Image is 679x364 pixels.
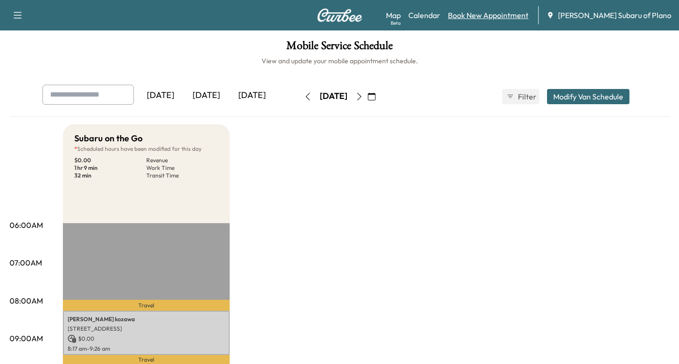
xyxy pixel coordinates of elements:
[10,219,43,231] p: 06:00AM
[183,85,229,107] div: [DATE]
[386,10,401,21] a: MapBeta
[408,10,440,21] a: Calendar
[558,10,671,21] span: [PERSON_NAME] Subaru of Plano
[317,9,363,22] img: Curbee Logo
[68,325,225,333] p: [STREET_ADDRESS]
[146,164,218,172] p: Work Time
[229,85,275,107] div: [DATE]
[74,157,146,164] p: $ 0.00
[10,56,669,66] h6: View and update your mobile appointment schedule.
[74,172,146,179] p: 32 min
[68,334,225,343] p: $ 0.00
[518,91,535,102] span: Filter
[10,40,669,56] h1: Mobile Service Schedule
[74,132,142,145] h5: Subaru on the Go
[320,90,347,102] div: [DATE]
[10,257,42,268] p: 07:00AM
[502,89,539,104] button: Filter
[448,10,528,21] a: Book New Appointment
[547,89,629,104] button: Modify Van Schedule
[74,145,218,153] p: Scheduled hours have been modified for this day
[10,333,43,344] p: 09:00AM
[10,295,43,306] p: 08:00AM
[146,172,218,179] p: Transit Time
[74,164,146,172] p: 1 hr 9 min
[146,157,218,164] p: Revenue
[68,345,225,353] p: 8:17 am - 9:26 am
[68,315,225,323] p: [PERSON_NAME] kozawa
[63,300,230,311] p: Travel
[138,85,183,107] div: [DATE]
[391,20,401,27] div: Beta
